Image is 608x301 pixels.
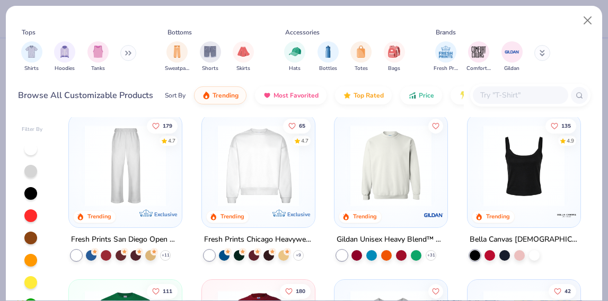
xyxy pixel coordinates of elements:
[427,252,435,258] span: + 31
[283,118,311,133] button: Like
[204,233,313,246] div: Fresh Prints Chicago Heavyweight Crewneck
[163,123,172,128] span: 179
[478,125,570,206] img: 8af284bf-0d00-45ea-9003-ce4b9a3194ad
[578,11,598,31] button: Close
[22,28,36,37] div: Tops
[319,65,337,73] span: Bottles
[204,46,216,58] img: Shorts Image
[384,41,405,73] button: filter button
[92,46,104,58] img: Tanks Image
[301,137,309,145] div: 4.7
[318,41,339,73] div: filter for Bottles
[501,41,523,73] button: filter button
[434,65,458,73] span: Fresh Prints
[80,125,171,206] img: df5250ff-6f61-4206-a12c-24931b20f13c
[459,91,467,100] img: flash.gif
[322,46,334,58] img: Bottles Image
[21,41,42,73] button: filter button
[147,284,178,298] button: Like
[466,41,491,73] div: filter for Comfort Colors
[466,65,491,73] span: Comfort Colors
[202,65,218,73] span: Shorts
[343,91,351,100] img: TopRated.gif
[22,126,43,134] div: Filter By
[147,118,178,133] button: Like
[337,233,445,246] div: Gildan Unisex Heavy Blend™ Crewneck Sweatshirt - 18000
[213,125,304,206] img: 1358499d-a160-429c-9f1e-ad7a3dc244c9
[434,41,458,73] div: filter for Fresh Prints
[284,41,305,73] button: filter button
[299,123,305,128] span: 65
[350,41,372,73] div: filter for Totes
[59,46,71,58] img: Hoodies Image
[25,46,38,58] img: Shirts Image
[165,91,186,100] div: Sort By
[428,118,443,133] button: Like
[168,28,192,37] div: Bottoms
[165,65,189,73] span: Sweatpants
[54,41,75,73] button: filter button
[87,41,109,73] button: filter button
[55,65,75,73] span: Hoodies
[24,65,39,73] span: Shirts
[213,91,239,100] span: Trending
[354,91,384,100] span: Top Rated
[233,41,254,73] div: filter for Skirts
[194,86,246,104] button: Trending
[545,118,576,133] button: Like
[289,65,301,73] span: Hats
[202,91,210,100] img: trending.gif
[355,46,367,58] img: Totes Image
[87,41,109,73] div: filter for Tanks
[471,44,487,60] img: Comfort Colors Image
[345,125,437,206] img: 833bdddd-6347-4faa-9e52-496810413cc0
[350,41,372,73] button: filter button
[54,41,75,73] div: filter for Hoodies
[504,65,519,73] span: Gildan
[165,41,189,73] button: filter button
[419,91,434,100] span: Price
[470,233,578,246] div: Bella Canvas [DEMOGRAPHIC_DATA]' Micro Ribbed Scoop Tank
[296,252,301,258] span: + 9
[71,233,180,246] div: Fresh Prints San Diego Open Heavyweight Sweatpants
[438,44,454,60] img: Fresh Prints Image
[233,41,254,73] button: filter button
[263,91,271,100] img: most_fav.gif
[504,44,520,60] img: Gildan Image
[91,65,105,73] span: Tanks
[466,41,491,73] button: filter button
[162,252,170,258] span: + 11
[479,89,561,101] input: Try "T-Shirt"
[289,46,301,58] img: Hats Image
[428,284,443,298] button: Like
[565,288,571,294] span: 42
[285,28,320,37] div: Accessories
[388,65,400,73] span: Bags
[280,284,311,298] button: Like
[561,123,571,128] span: 135
[236,65,250,73] span: Skirts
[287,210,310,217] span: Exclusive
[163,288,172,294] span: 111
[423,204,444,225] img: Gildan logo
[237,46,250,58] img: Skirts Image
[549,284,576,298] button: Like
[255,86,327,104] button: Most Favorited
[18,89,153,102] div: Browse All Customizable Products
[335,86,392,104] button: Top Rated
[556,204,577,225] img: Bella + Canvas logo
[318,41,339,73] button: filter button
[200,41,221,73] div: filter for Shorts
[154,210,177,217] span: Exclusive
[355,65,368,73] span: Totes
[274,91,319,100] span: Most Favorited
[384,41,405,73] div: filter for Bags
[567,137,574,145] div: 4.9
[168,137,175,145] div: 4.7
[200,41,221,73] button: filter button
[165,41,189,73] div: filter for Sweatpants
[296,288,305,294] span: 180
[436,28,456,37] div: Brands
[400,86,442,104] button: Price
[171,46,183,58] img: Sweatpants Image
